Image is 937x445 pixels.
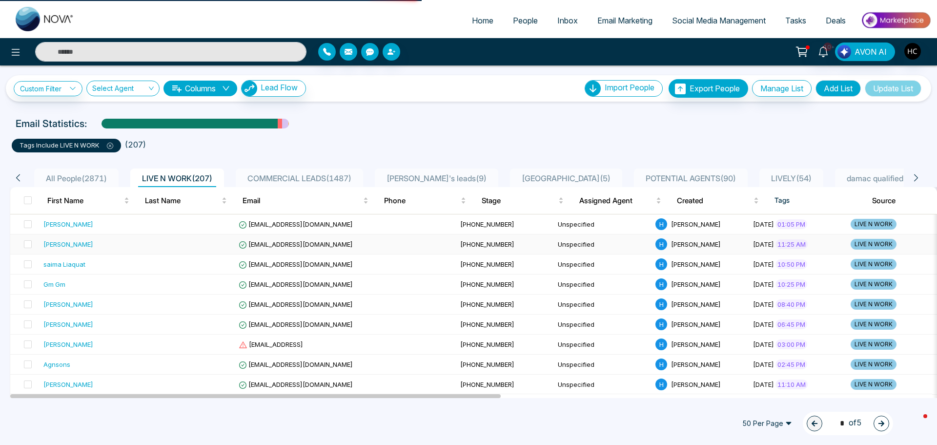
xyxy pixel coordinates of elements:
span: H [655,238,667,250]
span: [PHONE_NUMBER] [460,360,514,368]
span: [PERSON_NAME] [671,360,721,368]
span: Created [677,195,752,207]
span: [PHONE_NUMBER] [460,320,514,328]
span: Phone [384,195,459,207]
button: AVON AI [835,42,895,61]
span: LIVE N WORK [851,379,896,390]
p: tags include LIVE N WORK [20,141,113,150]
span: 11:10 AM [775,380,808,389]
span: 10+ [823,42,832,51]
span: Home [472,16,493,25]
div: [PERSON_NAME] [43,339,93,349]
span: Social Media Management [672,16,766,25]
a: Home [462,11,503,30]
th: Tags [767,187,864,214]
span: [PERSON_NAME] [671,220,721,228]
span: [DATE] [753,300,774,308]
span: [PERSON_NAME]'s leads ( 9 ) [383,173,490,183]
span: [GEOGRAPHIC_DATA] ( 5 ) [518,173,614,183]
span: [EMAIL_ADDRESS][DOMAIN_NAME] [239,320,353,328]
img: Market-place.gif [860,9,931,31]
th: First Name [40,187,137,214]
span: LIVE N WORK [851,279,896,290]
span: [DATE] [753,280,774,288]
span: H [655,298,667,310]
a: Tasks [775,11,816,30]
div: [PERSON_NAME] [43,239,93,249]
span: [PHONE_NUMBER] [460,381,514,388]
td: Unspecified [554,375,652,395]
span: COMMERCIAL LEADS ( 1487 ) [244,173,355,183]
span: down [222,85,230,92]
td: Unspecified [554,254,652,275]
span: Assigned Agent [579,195,654,207]
span: [PHONE_NUMBER] [460,300,514,308]
th: Assigned Agent [571,187,669,214]
span: 08:40 PM [775,299,807,309]
th: Phone [376,187,474,214]
span: 06:45 PM [775,319,807,329]
button: Manage List [752,80,812,97]
span: LIVE N WORK [851,359,896,370]
span: [PERSON_NAME] [671,381,721,388]
button: Update List [865,80,921,97]
img: Lead Flow [837,45,851,59]
span: Last Name [145,195,220,207]
button: Lead Flow [241,80,306,97]
span: [DATE] [753,240,774,248]
span: POTENTIAL AGENTS ( 90 ) [642,173,740,183]
span: Export People [690,84,740,93]
a: Inbox [548,11,588,30]
span: [DATE] [753,381,774,388]
span: [EMAIL_ADDRESS][DOMAIN_NAME] [239,381,353,388]
span: 11:25 AM [775,239,808,249]
span: Deals [826,16,846,25]
span: [EMAIL_ADDRESS][DOMAIN_NAME] [239,280,353,288]
span: Inbox [557,16,578,25]
span: [DATE] [753,340,774,348]
span: [PERSON_NAME] [671,280,721,288]
span: Email Marketing [597,16,652,25]
span: H [655,339,667,350]
span: damac qualified ( 103 ) [843,173,928,183]
span: LIVE N WORK [851,259,896,270]
a: Email Marketing [588,11,662,30]
span: of 5 [834,417,862,430]
span: [PERSON_NAME] [671,260,721,268]
span: 01:05 PM [775,219,807,229]
div: Gm Gm [43,279,65,289]
div: [PERSON_NAME] [43,380,93,389]
div: [PERSON_NAME] [43,319,93,329]
td: Unspecified [554,335,652,355]
span: [EMAIL_ADDRESS][DOMAIN_NAME] [239,360,353,368]
span: [EMAIL_ADDRESS][DOMAIN_NAME] [239,260,353,268]
button: Export People [669,79,748,98]
th: Stage [474,187,571,214]
span: H [655,218,667,230]
span: [PERSON_NAME] [671,340,721,348]
span: [DATE] [753,360,774,368]
span: First Name [47,195,122,207]
span: [PHONE_NUMBER] [460,240,514,248]
span: Stage [482,195,556,207]
span: Import People [605,83,654,92]
span: 50 Per Page [735,416,799,431]
th: Email [235,187,376,214]
a: Social Media Management [662,11,775,30]
div: [PERSON_NAME] [43,219,93,229]
a: People [503,11,548,30]
span: 10:25 PM [775,279,807,289]
td: Unspecified [554,295,652,315]
span: [PHONE_NUMBER] [460,280,514,288]
span: [EMAIL_ADDRESS][DOMAIN_NAME] [239,220,353,228]
th: Last Name [137,187,235,214]
span: H [655,318,667,330]
span: [PHONE_NUMBER] [460,220,514,228]
a: Custom Filter [14,81,82,96]
span: H [655,359,667,370]
span: LIVE N WORK [851,299,896,310]
span: LIVE N WORK [851,239,896,250]
span: [PHONE_NUMBER] [460,260,514,268]
span: [PHONE_NUMBER] [460,340,514,348]
td: Unspecified [554,234,652,254]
